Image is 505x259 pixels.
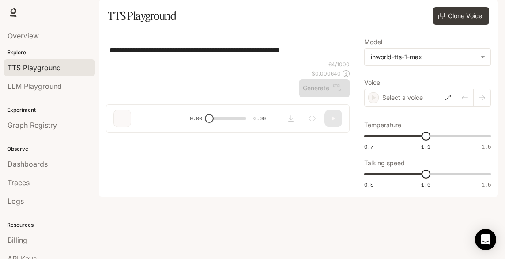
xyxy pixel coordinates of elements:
p: $ 0.000640 [312,70,341,77]
span: 1.5 [482,181,491,188]
button: Clone Voice [433,7,489,25]
p: Talking speed [364,160,405,166]
p: 64 / 1000 [328,61,350,68]
div: inworld-tts-1-max [371,53,476,61]
span: 1.1 [421,143,430,150]
span: 1.0 [421,181,430,188]
p: Temperature [364,122,401,128]
span: 0.7 [364,143,373,150]
span: 1.5 [482,143,491,150]
div: Open Intercom Messenger [475,229,496,250]
h1: TTS Playground [108,7,176,25]
p: Model [364,39,382,45]
div: inworld-tts-1-max [365,49,490,65]
p: Select a voice [382,93,423,102]
span: 0.5 [364,181,373,188]
p: Voice [364,80,380,86]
